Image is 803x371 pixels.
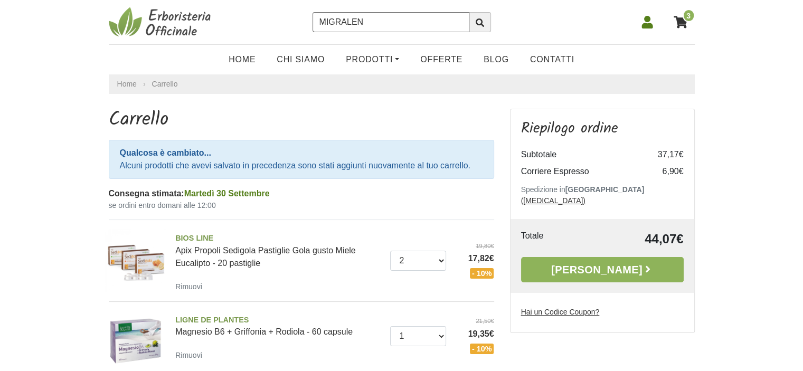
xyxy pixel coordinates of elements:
a: Carrello [152,80,178,88]
img: Apix Propoli Sedigola Pastiglie Gola gusto Miele Eucalipto - 20 pastiglie [105,229,168,291]
a: Home [117,79,137,90]
span: - 10% [470,268,494,279]
div: Consegna stimata: [109,187,494,200]
a: Chi Siamo [266,49,335,70]
b: [GEOGRAPHIC_DATA] [565,185,645,194]
a: [PERSON_NAME] [521,257,684,282]
td: Subtotale [521,146,641,163]
span: 17,82€ [454,252,494,265]
h3: Riepilogo ordine [521,120,684,138]
span: BIOS LINE [175,233,382,244]
a: ([MEDICAL_DATA]) [521,196,585,205]
h1: Carrello [109,109,494,131]
del: 21,50€ [454,317,494,326]
a: Rimuovi [175,280,206,293]
td: 44,07€ [581,230,684,249]
a: BIOS LINEApix Propoli Sedigola Pastiglie Gola gusto Miele Eucalipto - 20 pastiglie [175,233,382,268]
td: Totale [521,230,581,249]
a: Contatti [519,49,585,70]
td: 37,17€ [641,146,684,163]
a: Blog [473,49,519,70]
span: Martedì 30 Settembre [184,189,270,198]
td: Corriere Espresso [521,163,641,180]
input: Cerca [313,12,469,32]
span: LIGNE DE PLANTES [175,315,382,326]
label: Hai un Codice Coupon? [521,307,600,318]
a: Rimuovi [175,348,206,362]
div: Alcuni prodotti che avevi salvato in precedenza sono stati aggiunti nuovamente al tuo carrello. [109,140,494,179]
small: Rimuovi [175,351,202,359]
span: 3 [683,9,695,22]
p: Spedizione in [521,184,684,206]
span: 19,35€ [454,328,494,340]
span: - 10% [470,344,494,354]
del: 19,80€ [454,242,494,251]
a: OFFERTE [410,49,473,70]
nav: breadcrumb [109,74,695,94]
u: Hai un Codice Coupon? [521,308,600,316]
strong: Qualcosa è cambiato... [120,148,211,157]
small: Rimuovi [175,282,202,291]
a: Prodotti [335,49,410,70]
a: 3 [668,9,695,35]
small: se ordini entro domani alle 12:00 [109,200,494,211]
td: 6,90€ [641,163,684,180]
img: Erboristeria Officinale [109,6,214,38]
a: LIGNE DE PLANTESMagnesio B6 + Griffonia + Rodiola - 60 capsule [175,315,382,337]
a: Home [218,49,266,70]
